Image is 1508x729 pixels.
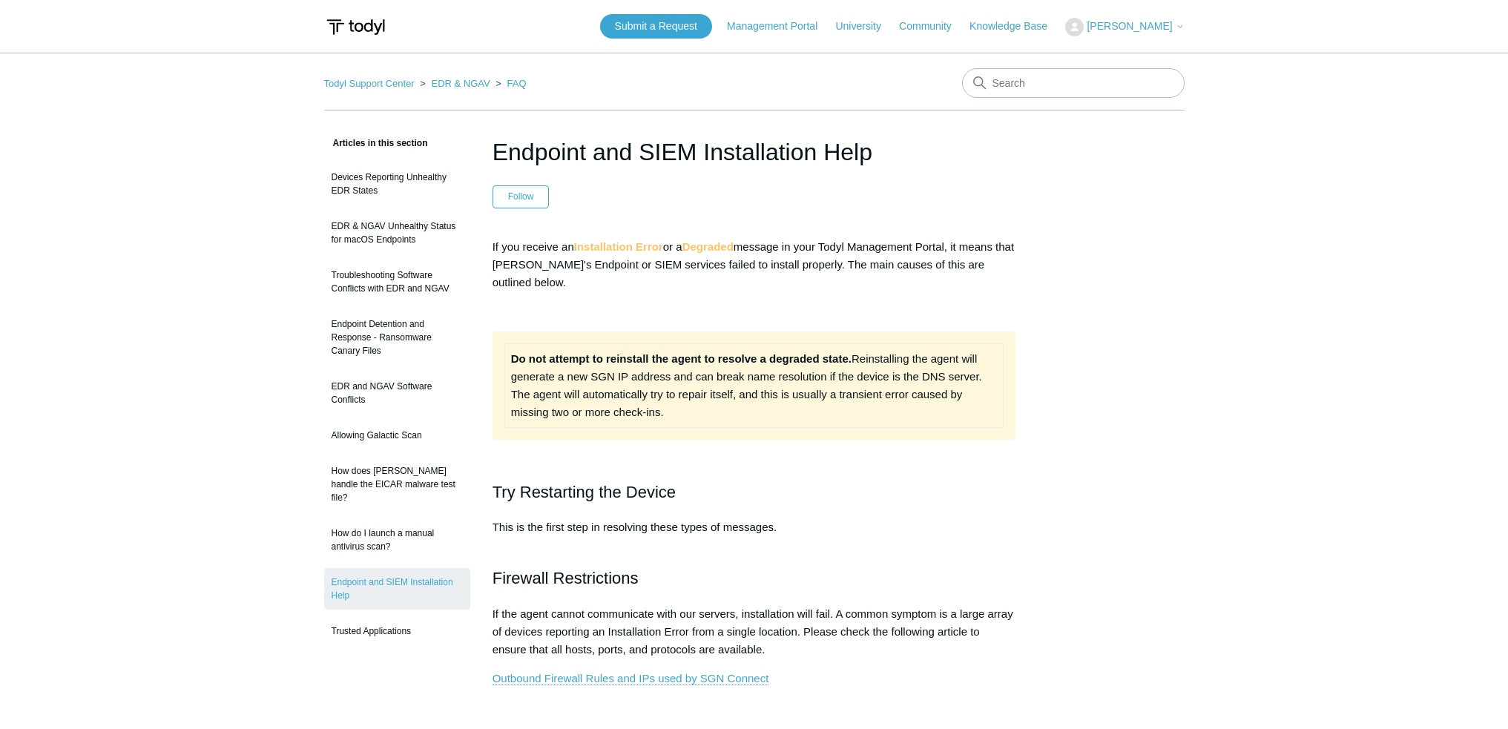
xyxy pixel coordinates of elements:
a: EDR & NGAV [431,78,490,89]
button: [PERSON_NAME] [1065,18,1184,36]
li: Todyl Support Center [324,78,418,89]
a: How do I launch a manual antivirus scan? [324,519,470,561]
span: [PERSON_NAME] [1087,20,1172,32]
a: Outbound Firewall Rules and IPs used by SGN Connect [493,672,769,685]
li: EDR & NGAV [417,78,493,89]
td: Reinstalling the agent will generate a new SGN IP address and can break name resolution if the de... [504,343,1004,427]
input: Search [962,68,1185,98]
a: University [835,19,895,34]
button: Follow Article [493,185,550,208]
a: Trusted Applications [324,617,470,645]
a: FAQ [507,78,527,89]
a: EDR and NGAV Software Conflicts [324,372,470,414]
a: Management Portal [727,19,832,34]
img: Todyl Support Center Help Center home page [324,13,387,41]
li: FAQ [493,78,526,89]
h2: Firewall Restrictions [493,565,1016,591]
span: Articles in this section [324,138,428,148]
a: Community [899,19,967,34]
a: Endpoint and SIEM Installation Help [324,568,470,610]
h2: Try Restarting the Device [493,479,1016,505]
a: Endpoint Detention and Response - Ransomware Canary Files [324,310,470,365]
p: If you receive an or a message in your Todyl Management Portal, it means that [PERSON_NAME]'s End... [493,238,1016,291]
a: Knowledge Base [969,19,1062,34]
a: Todyl Support Center [324,78,415,89]
strong: Installation Error [574,240,663,253]
h1: Endpoint and SIEM Installation Help [493,134,1016,170]
a: Troubleshooting Software Conflicts with EDR and NGAV [324,261,470,303]
a: Submit a Request [600,14,712,39]
strong: Degraded [682,240,734,253]
a: How does [PERSON_NAME] handle the EICAR malware test file? [324,457,470,512]
p: If the agent cannot communicate with our servers, installation will fail. A common symptom is a l... [493,605,1016,659]
a: EDR & NGAV Unhealthy Status for macOS Endpoints [324,212,470,254]
strong: Do not attempt to reinstall the agent to resolve a degraded state. [511,352,852,365]
p: This is the first step in resolving these types of messages. [493,518,1016,554]
a: Devices Reporting Unhealthy EDR States [324,163,470,205]
a: Allowing Galactic Scan [324,421,470,449]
